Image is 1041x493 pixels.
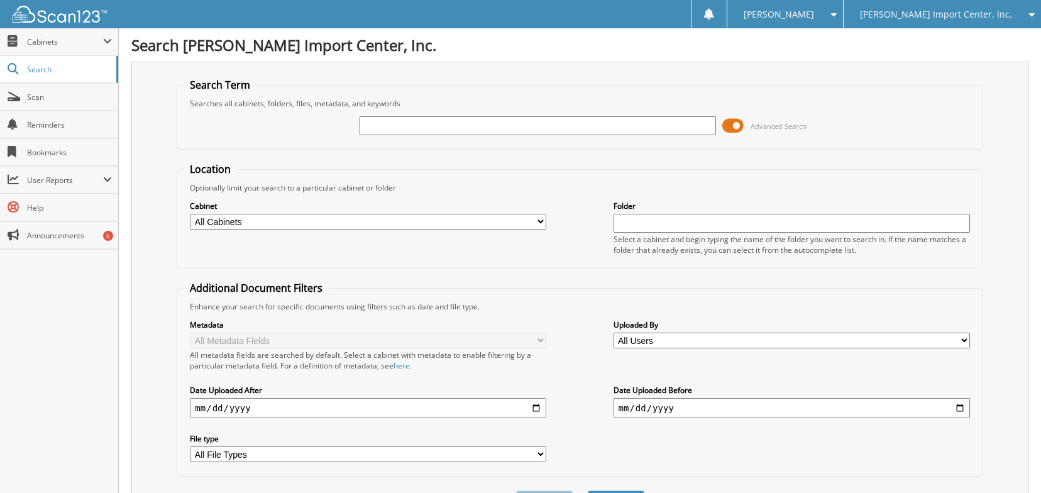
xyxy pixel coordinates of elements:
label: Date Uploaded Before [614,385,970,396]
span: Cabinets [27,36,103,47]
label: Metadata [190,319,546,330]
div: Select a cabinet and begin typing the name of the folder you want to search in. If the name match... [614,234,970,255]
input: end [614,398,970,418]
iframe: Chat Widget [978,433,1041,493]
span: [PERSON_NAME] Import Center, Inc. [860,11,1012,18]
span: Search [27,64,110,75]
a: here [394,360,410,371]
label: File type [190,433,546,444]
img: scan123-logo-white.svg [13,6,107,23]
span: Scan [27,92,112,102]
label: Date Uploaded After [190,385,546,396]
label: Folder [614,201,970,211]
span: Help [27,202,112,213]
label: Uploaded By [614,319,970,330]
span: Advanced Search [751,121,807,131]
div: Enhance your search for specific documents using filters such as date and file type. [184,301,976,312]
legend: Location [184,162,237,176]
span: Announcements [27,230,112,241]
div: Searches all cabinets, folders, files, metadata, and keywords [184,98,976,109]
span: Bookmarks [27,147,112,158]
div: Optionally limit your search to a particular cabinet or folder [184,182,976,193]
div: All metadata fields are searched by default. Select a cabinet with metadata to enable filtering b... [190,350,546,371]
input: start [190,398,546,418]
label: Cabinet [190,201,546,211]
div: 6 [103,231,113,241]
span: Reminders [27,119,112,130]
legend: Search Term [184,78,256,92]
legend: Additional Document Filters [184,281,329,295]
span: [PERSON_NAME] [744,11,814,18]
h1: Search [PERSON_NAME] Import Center, Inc. [131,35,1028,55]
span: User Reports [27,175,103,186]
